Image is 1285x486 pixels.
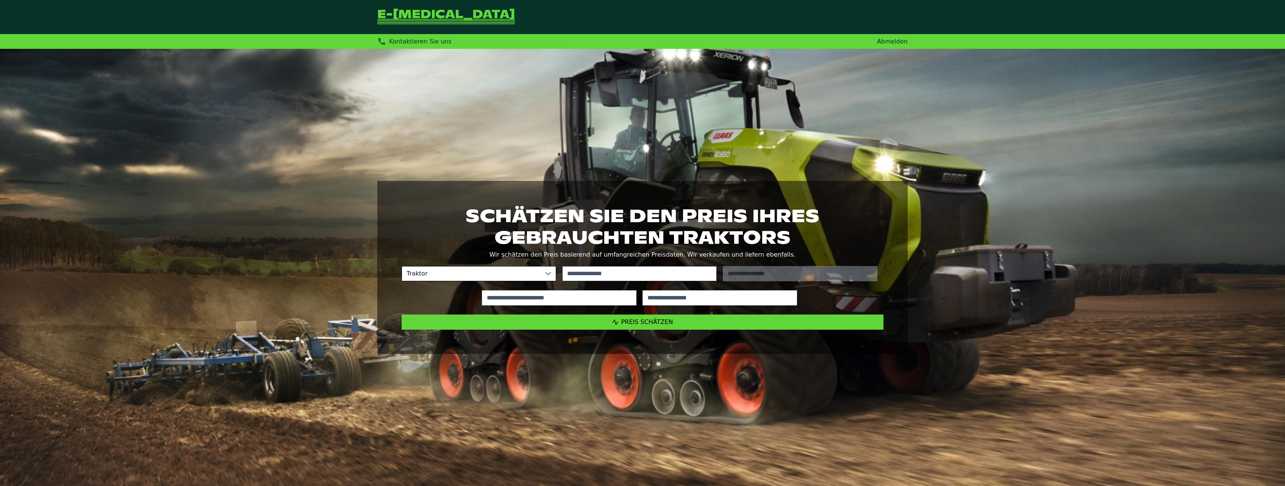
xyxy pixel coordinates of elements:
span: Kontaktieren Sie uns [389,38,452,45]
div: Kontaktieren Sie uns [377,37,452,46]
button: Preis schätzen [402,315,883,330]
p: Wir schätzen den Preis basierend auf umfangreichen Preisdaten. Wir verkaufen und liefern ebenfalls. [402,249,883,260]
a: Zurück zur Startseite [377,9,515,25]
a: Abmelden [877,38,908,45]
h1: Schätzen Sie den Preis Ihres gebrauchten Traktors [402,205,883,248]
span: Traktor [402,266,541,281]
span: Preis schätzen [621,318,673,326]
